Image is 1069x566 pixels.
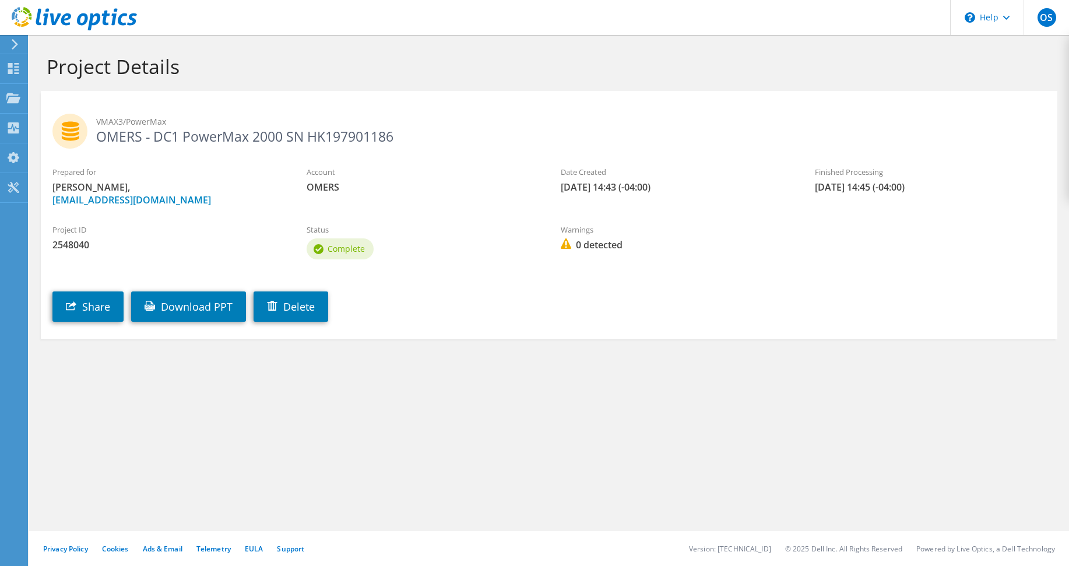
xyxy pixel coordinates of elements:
li: Version: [TECHNICAL_ID] [689,544,771,554]
a: Support [277,544,304,554]
span: [DATE] 14:45 (-04:00) [815,181,1046,194]
a: EULA [245,544,263,554]
li: © 2025 Dell Inc. All Rights Reserved [785,544,902,554]
span: VMAX3/PowerMax [96,115,1046,128]
a: Cookies [102,544,129,554]
a: Ads & Email [143,544,182,554]
label: Date Created [561,166,792,178]
h1: Project Details [47,54,1046,79]
label: Status [307,224,537,235]
a: Delete [254,291,328,322]
label: Warnings [561,224,792,235]
span: OMERS [307,181,537,194]
a: [EMAIL_ADDRESS][DOMAIN_NAME] [52,194,211,206]
h2: OMERS - DC1 PowerMax 2000 SN HK197901186 [52,114,1046,143]
span: [PERSON_NAME], [52,181,283,206]
label: Account [307,166,537,178]
a: Share [52,291,124,322]
span: OS [1038,8,1056,27]
span: 0 detected [561,238,792,251]
span: 2548040 [52,238,283,251]
li: Powered by Live Optics, a Dell Technology [916,544,1055,554]
label: Project ID [52,224,283,235]
a: Download PPT [131,291,246,322]
span: Complete [328,243,365,254]
label: Prepared for [52,166,283,178]
svg: \n [965,12,975,23]
label: Finished Processing [815,166,1046,178]
a: Telemetry [196,544,231,554]
span: [DATE] 14:43 (-04:00) [561,181,792,194]
a: Privacy Policy [43,544,88,554]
